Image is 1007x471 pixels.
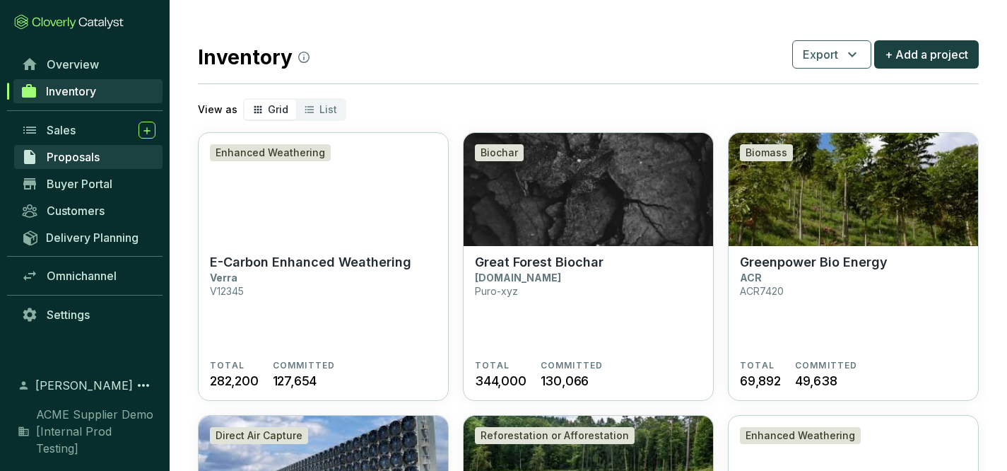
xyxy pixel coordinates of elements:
[14,172,163,196] a: Buyer Portal
[475,360,510,371] span: TOTAL
[14,303,163,327] a: Settings
[198,132,449,401] a: E-Carbon Enhanced WeatheringEnhanced WeatheringE-Carbon Enhanced WeatheringVerraV12345TOTAL282,20...
[199,133,448,246] img: E-Carbon Enhanced Weathering
[35,377,133,394] span: [PERSON_NAME]
[740,371,781,390] span: 69,892
[803,46,838,63] span: Export
[795,360,858,371] span: COMMITTED
[14,199,163,223] a: Customers
[13,79,163,103] a: Inventory
[874,40,979,69] button: + Add a project
[47,308,90,322] span: Settings
[46,84,96,98] span: Inventory
[273,371,317,390] span: 127,654
[47,57,99,71] span: Overview
[47,123,76,137] span: Sales
[795,371,837,390] span: 49,638
[14,118,163,142] a: Sales
[740,360,775,371] span: TOTAL
[541,360,603,371] span: COMMITTED
[475,144,524,161] div: Biochar
[210,360,245,371] span: TOTAL
[210,285,244,297] p: V12345
[47,204,105,218] span: Customers
[47,269,117,283] span: Omnichannel
[475,255,603,270] p: Great Forest Biochar
[740,285,784,297] p: ACR7420
[14,145,163,169] a: Proposals
[475,371,526,390] span: 344,000
[210,427,308,444] div: Direct Air Capture
[463,132,714,401] a: Great Forest BiocharBiocharGreat Forest Biochar[DOMAIN_NAME]Puro-xyzTOTAL344,000COMMITTED130,066
[319,103,337,115] span: List
[47,150,100,164] span: Proposals
[273,360,336,371] span: COMMITTED
[792,40,871,69] button: Export
[740,144,793,161] div: Biomass
[210,255,411,270] p: E-Carbon Enhanced Weathering
[198,103,237,117] p: View as
[14,226,163,249] a: Delivery Planning
[14,264,163,288] a: Omnichannel
[14,52,163,76] a: Overview
[46,231,139,245] span: Delivery Planning
[210,144,331,161] div: Enhanced Weathering
[36,406,155,457] span: ACME Supplier Demo [Internal Prod Testing]
[885,46,968,63] span: + Add a project
[268,103,288,115] span: Grid
[541,371,589,390] span: 130,066
[740,427,861,444] div: Enhanced Weathering
[475,272,561,284] p: [DOMAIN_NAME]
[464,133,713,246] img: Great Forest Biochar
[210,272,237,284] p: Verra
[740,272,762,284] p: ACR
[243,98,346,121] div: segmented control
[475,427,635,444] div: Reforestation or Afforestation
[210,371,259,390] span: 282,200
[47,177,112,191] span: Buyer Portal
[475,285,518,297] p: Puro-xyz
[728,132,979,401] a: Greenpower Bio EnergyBiomassGreenpower Bio EnergyACRACR7420TOTAL69,892COMMITTED49,638
[740,255,888,270] p: Greenpower Bio Energy
[729,133,978,246] img: Greenpower Bio Energy
[198,42,310,72] h2: Inventory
